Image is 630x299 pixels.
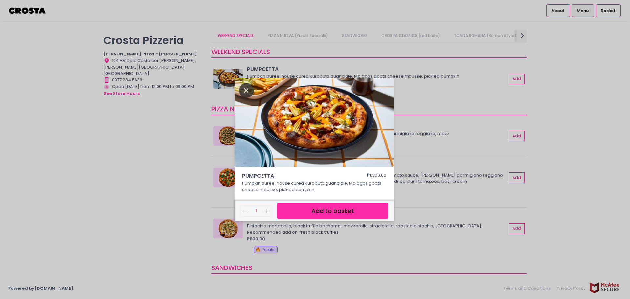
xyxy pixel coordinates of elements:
button: Close [239,87,254,93]
p: Pumpkin purée, house cured Kurobuta guanciale, Malagos goats cheese mousse, pickled pumpkin [242,180,387,193]
img: PUMPCETTA [235,78,394,167]
button: Add to basket [277,203,388,219]
div: ₱1,300.00 [367,172,386,180]
span: PUMPCETTA [242,172,350,180]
